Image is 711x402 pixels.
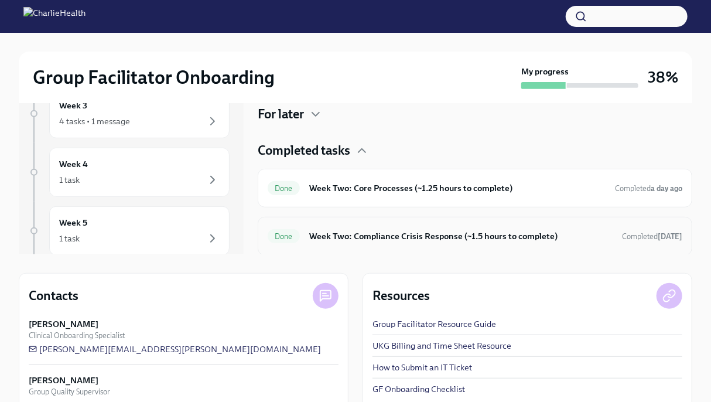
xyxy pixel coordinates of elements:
div: 4 tasks • 1 message [59,115,130,127]
a: [PERSON_NAME][EMAIL_ADDRESS][PERSON_NAME][DOMAIN_NAME] [29,343,321,355]
span: Done [268,184,300,193]
a: Group Facilitator Resource Guide [372,318,496,330]
span: Clinical Onboarding Specialist [29,330,125,341]
a: UKG Billing and Time Sheet Resource [372,340,511,352]
a: Week 41 task [28,148,230,197]
h6: Week 4 [59,158,88,171]
a: DoneWeek Two: Core Processes (~1.25 hours to complete)Completeda day ago [268,179,682,197]
strong: a day ago [651,184,682,193]
a: Week 34 tasks • 1 message [28,89,230,138]
span: Done [268,232,300,241]
h4: For later [258,105,304,123]
strong: [DATE] [658,232,682,241]
span: August 26th, 2025 21:09 [622,231,682,242]
h4: Contacts [29,287,78,305]
a: GF Onboarding Checklist [372,383,465,395]
div: 1 task [59,233,80,244]
div: For later [258,105,692,123]
div: 1 task [59,174,80,186]
span: Completed [622,232,682,241]
a: How to Submit an IT Ticket [372,362,472,373]
strong: [PERSON_NAME] [29,374,98,386]
a: Week 51 task [28,206,230,255]
h4: Completed tasks [258,142,350,159]
h6: Week 5 [59,216,87,229]
h6: Week Two: Compliance Crisis Response (~1.5 hours to complete) [309,230,613,243]
span: Group Quality Supervisor [29,386,110,397]
span: Completed [615,184,682,193]
h3: 38% [648,67,678,88]
h4: Resources [372,287,430,305]
strong: [PERSON_NAME] [29,318,98,330]
a: DoneWeek Two: Compliance Crisis Response (~1.5 hours to complete)Completed[DATE] [268,227,682,246]
h2: Group Facilitator Onboarding [33,66,275,89]
h6: Week 3 [59,99,87,112]
div: Completed tasks [258,142,692,159]
strong: My progress [521,66,569,77]
h6: Week Two: Core Processes (~1.25 hours to complete) [309,182,606,195]
span: August 25th, 2025 20:43 [615,183,682,194]
img: CharlieHealth [23,7,86,26]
